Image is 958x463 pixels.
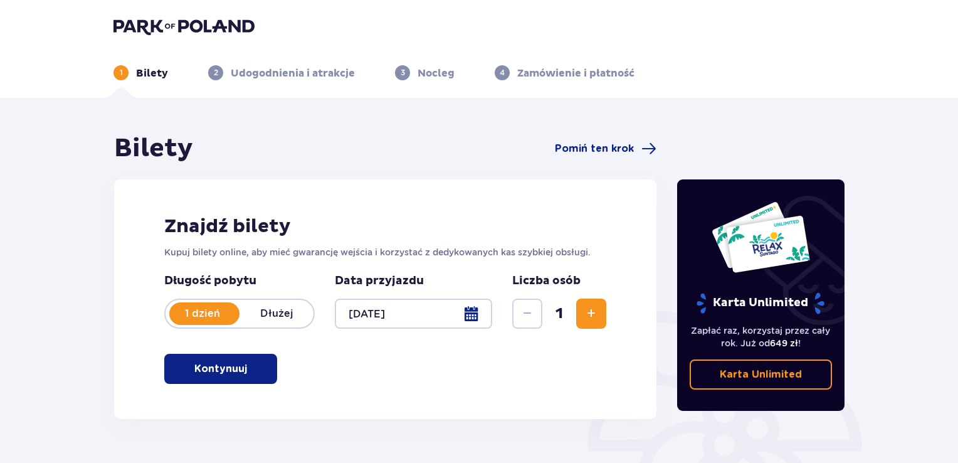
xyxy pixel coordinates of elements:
a: Pomiń ten krok [555,141,656,156]
button: Zwiększ [576,299,606,329]
span: 649 zł [770,338,798,348]
p: Kupuj bilety online, aby mieć gwarancję wejścia i korzystać z dedykowanych kas szybkiej obsługi. [164,246,606,258]
p: Liczba osób [512,274,581,289]
p: Karta Unlimited [720,368,802,381]
p: Zapłać raz, korzystaj przez cały rok. Już od ! [690,324,833,349]
img: Park of Poland logo [113,18,255,35]
div: 1Bilety [113,65,168,80]
h2: Znajdź bilety [164,215,606,238]
p: Dłużej [239,307,313,321]
p: Bilety [136,67,168,80]
p: 3 [401,67,405,78]
button: Zmniejsz [512,299,542,329]
span: Pomiń ten krok [555,142,634,156]
img: Dwie karty całoroczne do Suntago z napisem 'UNLIMITED RELAX', na białym tle z tropikalnymi liśćmi... [711,201,811,274]
p: 4 [500,67,505,78]
p: Zamówienie i płatność [517,67,634,80]
p: Data przyjazdu [335,274,424,289]
p: 2 [214,67,218,78]
span: 1 [545,304,574,323]
h1: Bilety [114,133,193,164]
div: 3Nocleg [395,65,455,80]
p: 1 dzień [166,307,239,321]
a: Karta Unlimited [690,359,833,390]
button: Kontynuuj [164,354,277,384]
div: 2Udogodnienia i atrakcje [208,65,355,80]
p: Karta Unlimited [695,292,826,314]
div: 4Zamówienie i płatność [495,65,634,80]
p: 1 [120,67,123,78]
p: Kontynuuj [194,362,247,376]
p: Nocleg [418,67,455,80]
p: Długość pobytu [164,274,315,289]
p: Udogodnienia i atrakcje [231,67,355,80]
